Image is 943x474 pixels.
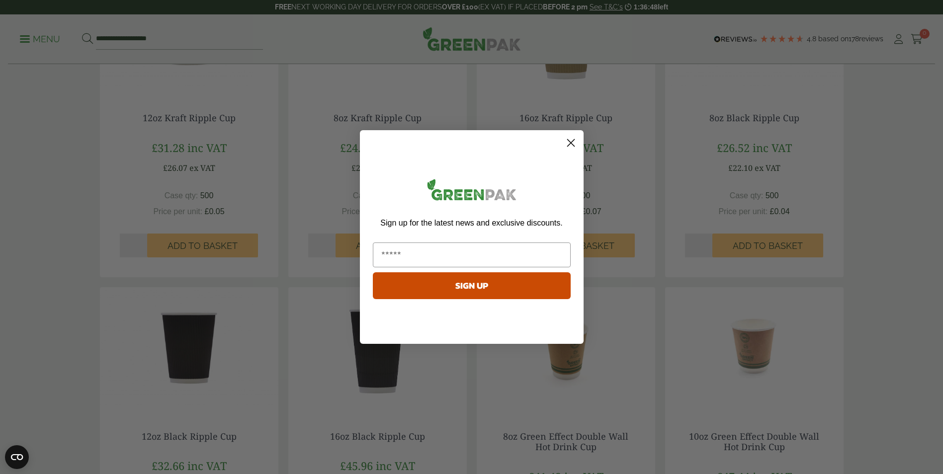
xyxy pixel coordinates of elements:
[373,272,571,299] button: SIGN UP
[373,242,571,267] input: Email
[373,175,571,208] img: greenpak_logo
[380,219,562,227] span: Sign up for the latest news and exclusive discounts.
[562,134,580,152] button: Close dialog
[5,445,29,469] button: Open CMP widget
